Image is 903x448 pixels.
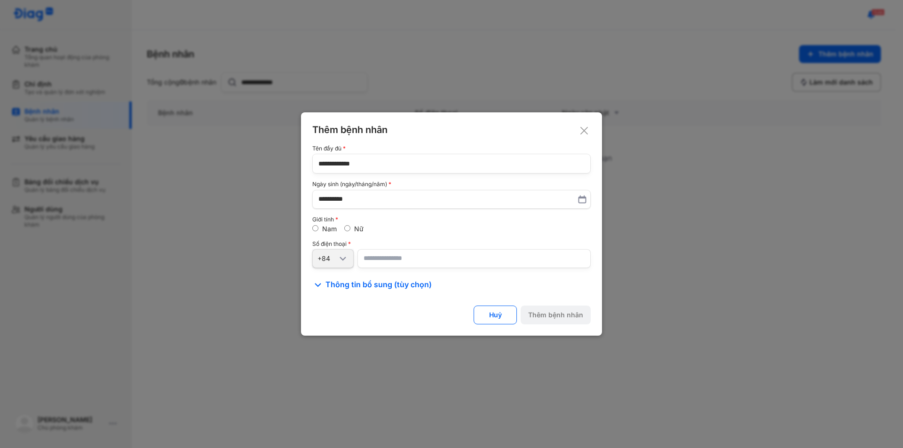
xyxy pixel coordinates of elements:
[312,181,591,188] div: Ngày sinh (ngày/tháng/năm)
[474,306,517,324] button: Huỷ
[312,124,591,136] div: Thêm bệnh nhân
[325,279,432,291] span: Thông tin bổ sung (tùy chọn)
[322,225,337,233] label: Nam
[528,311,583,319] div: Thêm bệnh nhân
[521,306,591,324] button: Thêm bệnh nhân
[354,225,364,233] label: Nữ
[312,241,591,247] div: Số điện thoại
[312,216,591,223] div: Giới tính
[317,254,337,263] div: +84
[312,145,591,152] div: Tên đầy đủ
